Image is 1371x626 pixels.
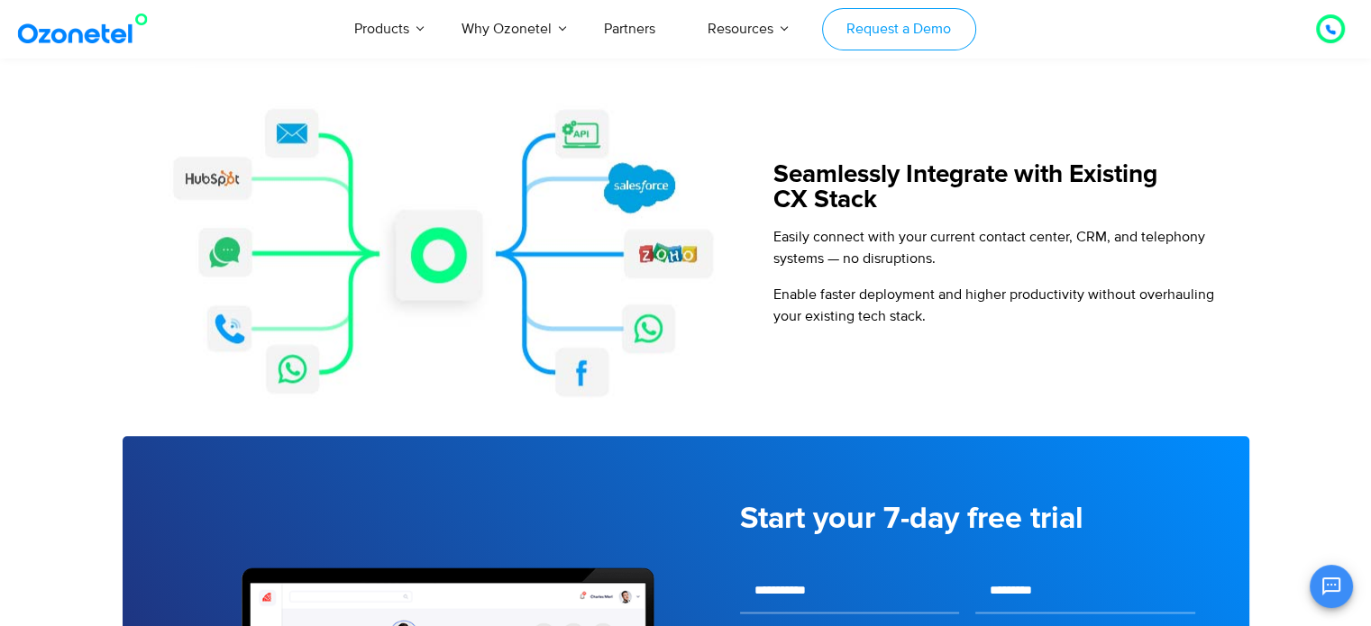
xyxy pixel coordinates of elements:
p: Enable faster deployment and higher productivity without overhauling your existing tech stack. [773,284,1229,327]
h5: Start your 7-day free trial [740,504,1195,534]
span: Easily connect with your current contact center, CRM, and telephony systems — no disruptions. [773,228,1205,268]
button: Open chat [1310,565,1353,608]
h5: Seamlessly Integrate with Existing CX Stack [773,162,1229,213]
a: Request a Demo [822,8,976,50]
